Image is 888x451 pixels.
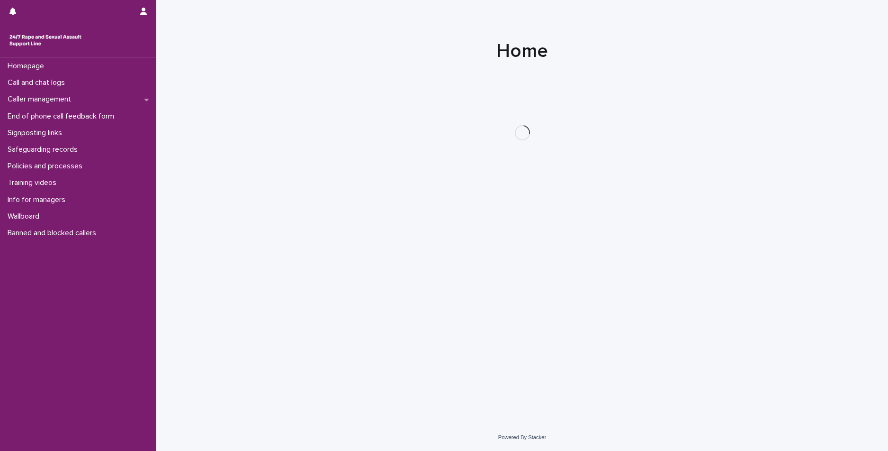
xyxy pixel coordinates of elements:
img: rhQMoQhaT3yELyF149Cw [8,31,83,50]
p: Wallboard [4,212,47,221]
p: Info for managers [4,195,73,204]
p: Caller management [4,95,79,104]
p: Safeguarding records [4,145,85,154]
p: End of phone call feedback form [4,112,122,121]
p: Training videos [4,178,64,187]
p: Banned and blocked callers [4,229,104,238]
p: Signposting links [4,129,70,138]
p: Call and chat logs [4,78,72,87]
p: Policies and processes [4,162,90,171]
h1: Home [290,40,754,63]
a: Powered By Stacker [498,434,546,440]
p: Homepage [4,62,52,71]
